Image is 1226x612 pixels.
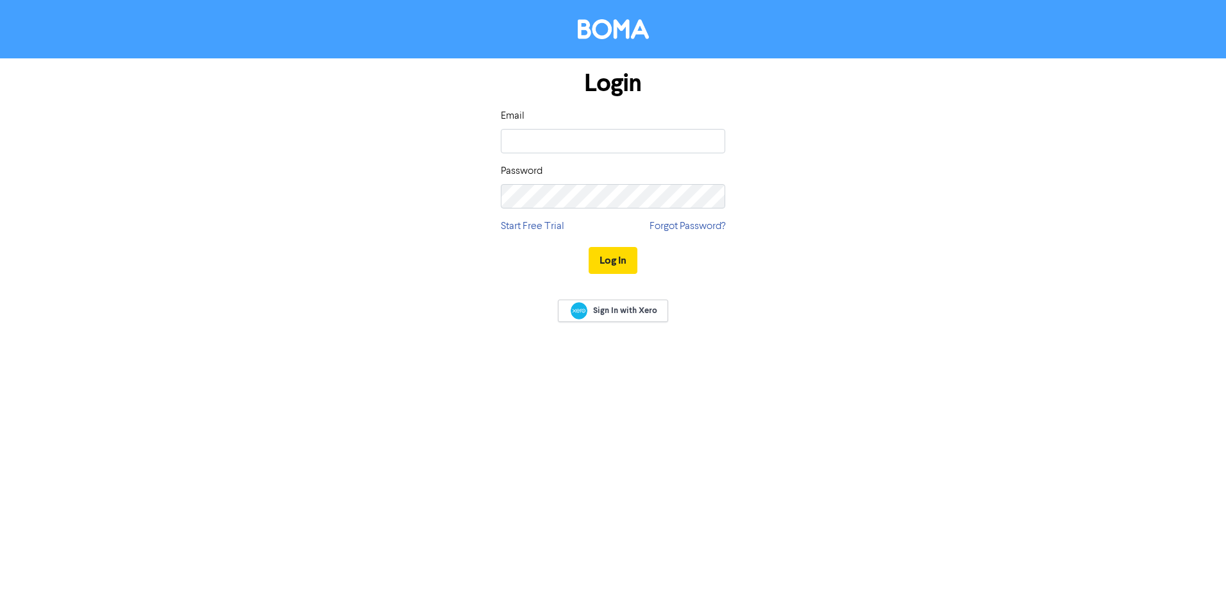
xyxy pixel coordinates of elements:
img: Xero logo [571,302,587,319]
h1: Login [501,69,725,98]
label: Email [501,108,525,124]
a: Start Free Trial [501,219,564,234]
button: Log In [589,247,637,274]
img: BOMA Logo [578,19,649,39]
a: Sign In with Xero [558,300,668,322]
a: Forgot Password? [650,219,725,234]
label: Password [501,164,542,179]
span: Sign In with Xero [593,305,657,316]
